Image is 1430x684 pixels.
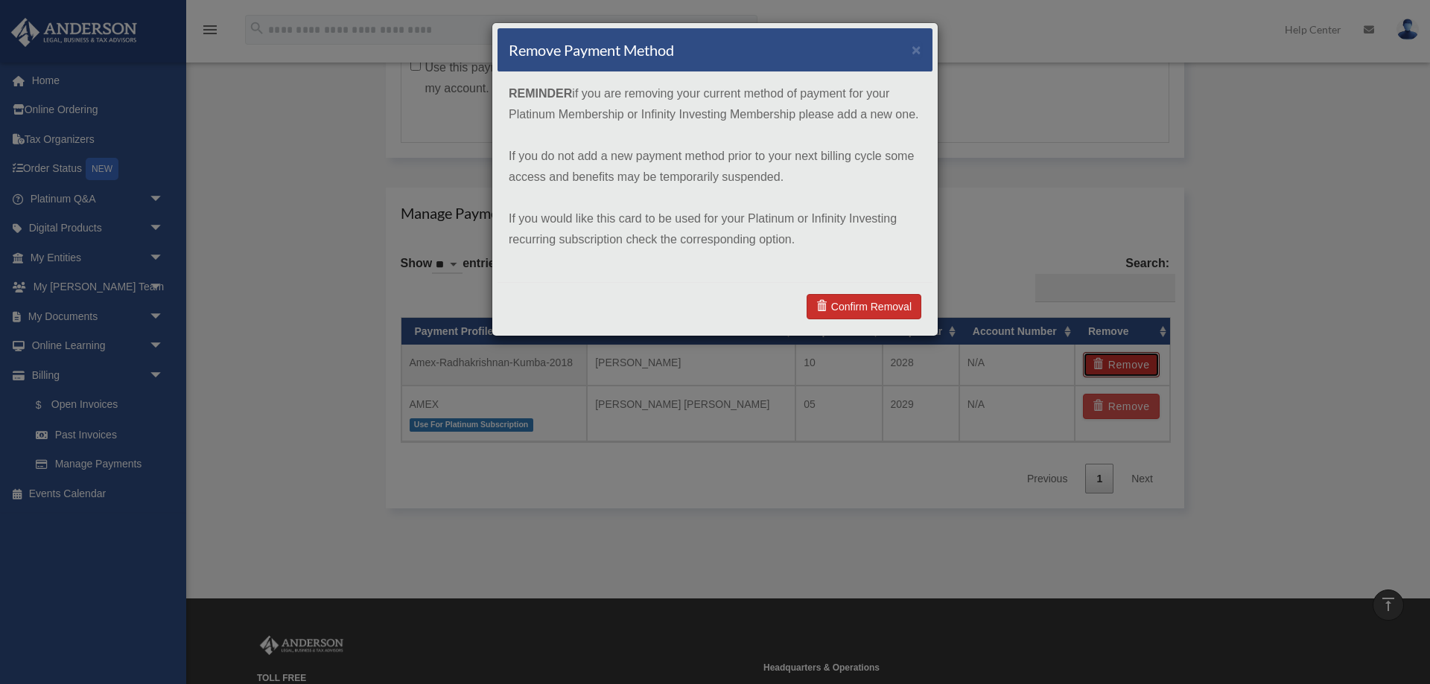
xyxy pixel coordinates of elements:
p: If you would like this card to be used for your Platinum or Infinity Investing recurring subscrip... [509,208,921,250]
p: If you do not add a new payment method prior to your next billing cycle some access and benefits ... [509,146,921,188]
a: Confirm Removal [807,294,921,319]
button: × [912,42,921,57]
strong: REMINDER [509,87,572,100]
div: if you are removing your current method of payment for your Platinum Membership or Infinity Inves... [498,72,932,282]
h4: Remove Payment Method [509,39,674,60]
